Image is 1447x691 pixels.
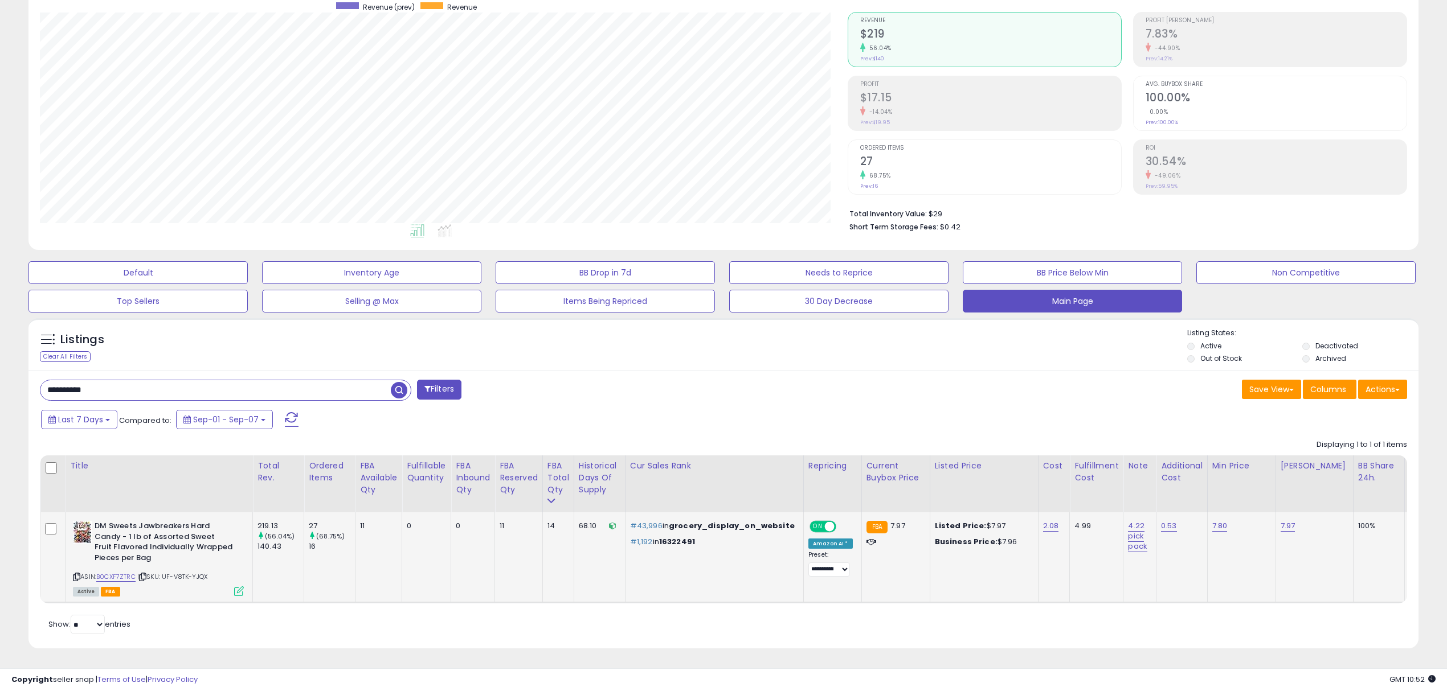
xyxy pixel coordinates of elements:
button: Columns [1303,380,1356,399]
p: in [630,521,795,531]
p: in [630,537,795,547]
div: 11 [500,521,534,531]
span: Revenue [860,18,1121,24]
div: FBA Total Qty [547,460,569,496]
button: Non Competitive [1196,261,1416,284]
button: Sep-01 - Sep-07 [176,410,273,429]
small: Prev: $140 [860,55,884,62]
h2: 7.83% [1146,27,1407,43]
div: 140.43 [257,541,304,552]
div: Cost [1043,460,1065,472]
span: Revenue [447,2,477,12]
div: $7.96 [935,537,1029,547]
div: 68.10 [579,521,616,531]
div: Note [1128,460,1151,472]
span: 16322491 [659,536,695,547]
div: Amazon AI * [808,538,853,549]
span: Columns [1310,384,1346,395]
span: Ordered Items [860,145,1121,151]
span: Sep-01 - Sep-07 [193,414,259,425]
button: Main Page [963,290,1182,312]
span: Revenue (prev) [363,2,415,12]
small: FBA [866,521,888,533]
div: 27 [309,521,355,531]
div: Clear All Filters [40,351,91,362]
small: (68.75%) [316,532,345,541]
button: Items Being Repriced [496,290,715,312]
span: OFF [835,522,853,532]
button: Top Sellers [28,290,248,312]
div: Preset: [808,551,853,577]
h2: 100.00% [1146,91,1407,106]
img: 51eSf47q5dL._SL40_.jpg [73,521,92,544]
span: 7.97 [890,520,905,531]
h5: Listings [60,332,104,348]
a: 4.22 pick pack [1128,520,1147,552]
small: (56.04%) [265,532,295,541]
label: Active [1200,341,1221,351]
button: Filters [417,380,461,400]
small: 0.00% [1146,108,1168,116]
h2: $17.15 [860,91,1121,106]
button: BB Price Below Min [963,261,1182,284]
div: 0 [456,521,486,531]
div: BB Share 24h. [1358,460,1400,484]
button: Needs to Reprice [729,261,949,284]
span: $0.42 [940,221,960,232]
strong: Copyright [11,674,53,685]
small: Prev: 16 [860,183,878,190]
a: 7.97 [1281,520,1295,532]
div: 16 [309,541,355,552]
button: Selling @ Max [262,290,481,312]
span: | SKU: UF-V8TK-YJQX [137,572,207,581]
span: Avg. Buybox Share [1146,81,1407,88]
button: Last 7 Days [41,410,117,429]
div: [PERSON_NAME] [1281,460,1348,472]
small: Prev: $19.95 [860,119,890,126]
div: 219.13 [257,521,304,531]
div: Historical Days Of Supply [579,460,620,496]
div: seller snap | | [11,674,198,685]
div: Fulfillable Quantity [407,460,446,484]
label: Out of Stock [1200,353,1242,363]
span: ON [811,522,825,532]
a: Privacy Policy [148,674,198,685]
div: 0 [407,521,442,531]
span: grocery_display_on_website [669,520,795,531]
div: Current Buybox Price [866,460,925,484]
div: 4.99 [1074,521,1114,531]
button: Actions [1358,380,1407,399]
div: 100% [1358,521,1396,531]
button: 30 Day Decrease [729,290,949,312]
small: Prev: 14.21% [1146,55,1172,62]
label: Archived [1315,353,1346,363]
span: #1,192 [630,536,653,547]
small: Prev: 100.00% [1146,119,1178,126]
div: Title [70,460,248,472]
h2: 27 [860,155,1121,170]
div: Listed Price [935,460,1033,472]
div: Ordered Items [309,460,350,484]
h2: 30.54% [1146,155,1407,170]
div: FBA Available Qty [360,460,397,496]
span: Last 7 Days [58,414,103,425]
div: Total Rev. [257,460,299,484]
span: Profit [PERSON_NAME] [1146,18,1407,24]
div: Min Price [1212,460,1271,472]
a: 7.80 [1212,520,1228,532]
div: 14 [547,521,565,531]
label: Deactivated [1315,341,1358,351]
span: #43,996 [630,520,663,531]
b: Business Price: [935,536,998,547]
div: FBA Reserved Qty [500,460,538,496]
small: -44.90% [1151,44,1180,52]
div: Repricing [808,460,857,472]
button: Default [28,261,248,284]
div: $7.97 [935,521,1029,531]
span: All listings currently available for purchase on Amazon [73,587,99,597]
b: Total Inventory Value: [849,209,927,219]
b: DM Sweets Jawbreakers Hard Candy - 1 lb of Assorted Sweet Fruit Flavored Individually Wrapped Pie... [95,521,233,566]
p: Listing States: [1187,328,1419,339]
div: Fulfillment Cost [1074,460,1118,484]
small: 68.75% [865,171,891,180]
